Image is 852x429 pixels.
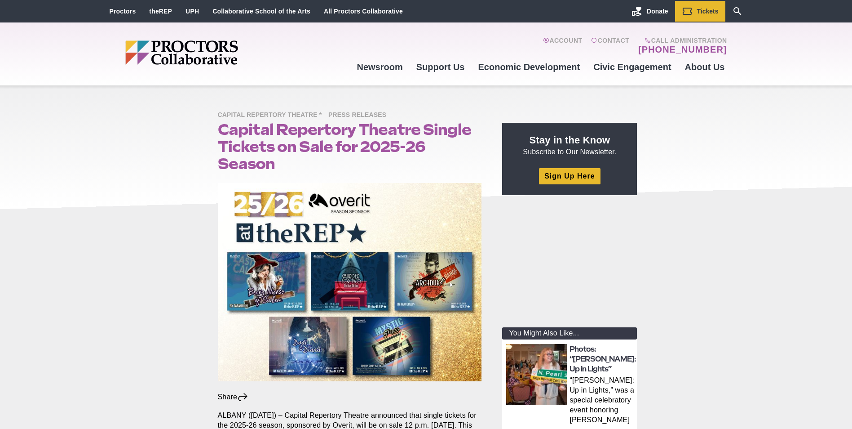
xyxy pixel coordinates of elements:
[569,375,634,427] p: “[PERSON_NAME]: Up in Lights,” was a special celebratory event honoring [PERSON_NAME] extraordina...
[697,8,719,15] span: Tickets
[530,134,610,146] strong: Stay in the Know
[725,1,750,22] a: Search
[350,55,409,79] a: Newsroom
[472,55,587,79] a: Economic Development
[591,37,629,55] a: Contact
[110,8,136,15] a: Proctors
[324,8,403,15] a: All Proctors Collaborative
[125,40,307,65] img: Proctors logo
[218,111,327,118] a: Capital Repertory Theatre *
[647,8,668,15] span: Donate
[328,110,391,121] span: Press Releases
[539,168,600,184] a: Sign Up Here
[218,121,482,172] h1: Capital Repertory Theatre Single Tickets on Sale for 2025-26 Season
[543,37,582,55] a: Account
[638,44,727,55] a: [PHONE_NUMBER]
[502,206,637,318] iframe: Advertisement
[149,8,172,15] a: theREP
[218,110,327,121] span: Capital Repertory Theatre *
[675,1,725,22] a: Tickets
[185,8,199,15] a: UPH
[625,1,675,22] a: Donate
[502,327,637,340] div: You Might Also Like...
[410,55,472,79] a: Support Us
[218,392,249,402] div: Share
[636,37,727,44] span: Call Administration
[569,345,636,374] a: Photos: “[PERSON_NAME]: Up in Lights”
[212,8,310,15] a: Collaborative School of the Arts
[328,111,391,118] a: Press Releases
[513,134,626,157] p: Subscribe to Our Newsletter.
[587,55,678,79] a: Civic Engagement
[678,55,732,79] a: About Us
[506,344,567,405] img: thumbnail: Photos: “Maggie: Up in Lights”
